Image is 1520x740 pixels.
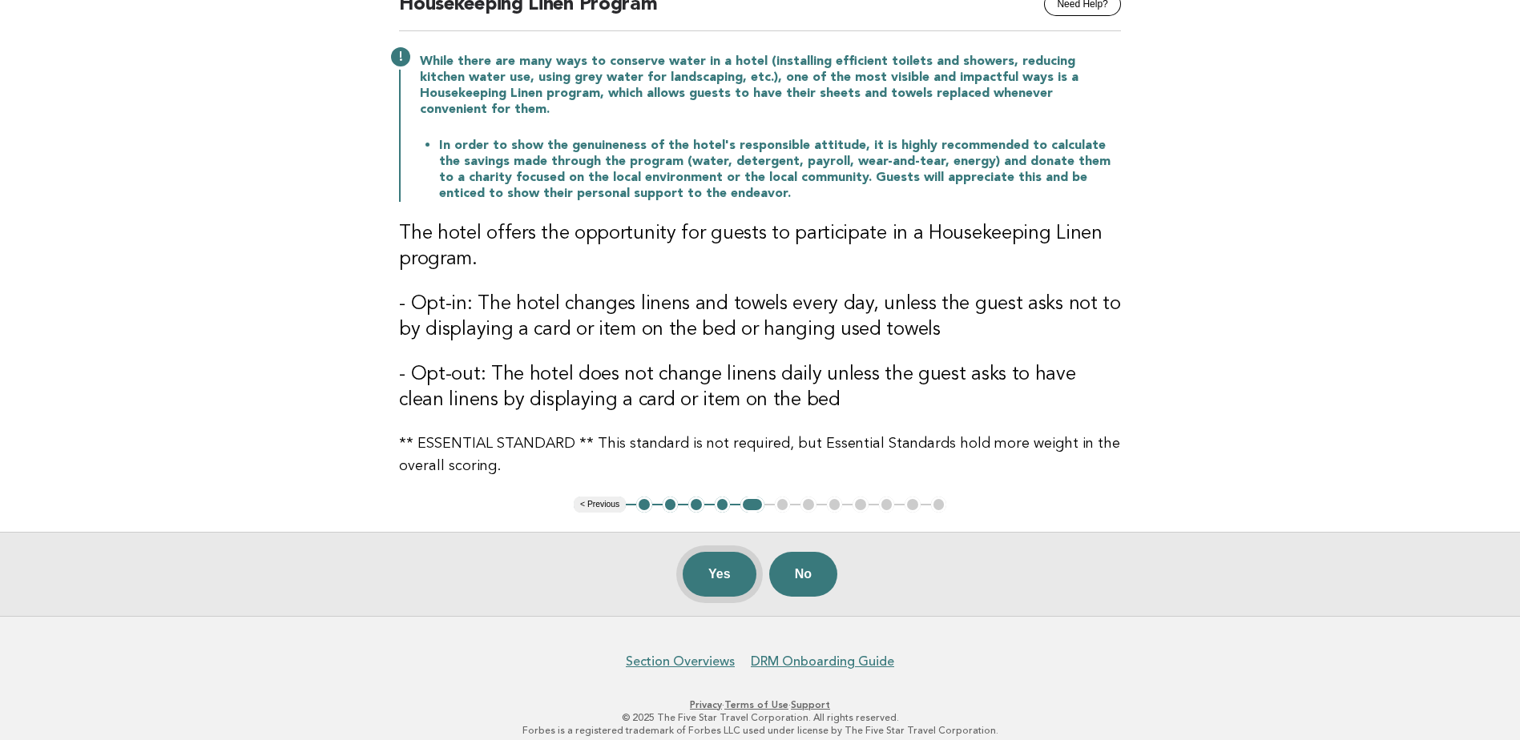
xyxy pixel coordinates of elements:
button: 1 [636,497,652,513]
p: Forbes is a registered trademark of Forbes LLC used under license by The Five Star Travel Corpora... [270,724,1251,737]
h3: - Opt-in: The hotel changes linens and towels every day, unless the guest asks not to by displayi... [399,292,1121,343]
a: Support [791,699,830,710]
a: Privacy [690,699,722,710]
button: Yes [683,552,756,597]
button: 4 [715,497,731,513]
button: 3 [688,497,704,513]
h3: The hotel offers the opportunity for guests to participate in a Housekeeping Linen program. [399,221,1121,272]
p: © 2025 The Five Star Travel Corporation. All rights reserved. [270,711,1251,724]
p: ** ESSENTIAL STANDARD ** This standard is not required, but Essential Standards hold more weight ... [399,432,1121,477]
p: · · [270,698,1251,711]
a: Section Overviews [626,654,735,670]
button: 5 [740,497,764,513]
p: While there are many ways to conserve water in a hotel (installing efficient toilets and showers,... [420,54,1121,118]
a: DRM Onboarding Guide [751,654,894,670]
button: < Previous [574,497,626,513]
h3: - Opt-out: The hotel does not change linens daily unless the guest asks to have clean linens by d... [399,362,1121,413]
li: In order to show the genuineness of the hotel's responsible attitude, it is highly recommended to... [439,137,1121,202]
a: Terms of Use [724,699,788,710]
button: No [769,552,837,597]
button: 2 [663,497,679,513]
